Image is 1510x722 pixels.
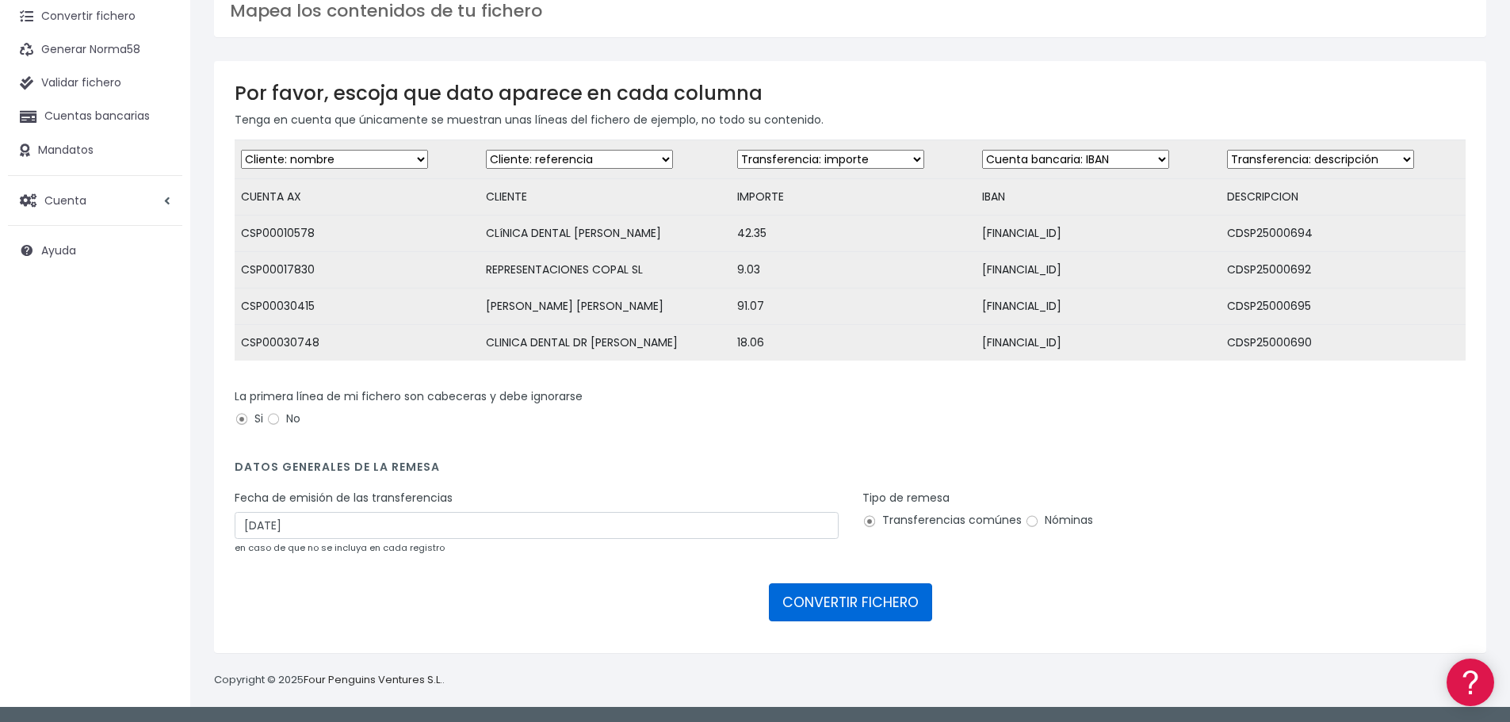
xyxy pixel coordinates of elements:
[8,33,182,67] a: Generar Norma58
[862,490,950,506] label: Tipo de remesa
[235,216,480,252] td: CSP00010578
[235,252,480,288] td: CSP00017830
[480,216,730,252] td: CLíNICA DENTAL [PERSON_NAME]
[1221,325,1466,361] td: CDSP25000690
[731,179,976,216] td: IMPORTE
[8,100,182,133] a: Cuentas bancarias
[1025,512,1093,529] label: Nóminas
[1221,252,1466,288] td: CDSP25000692
[731,288,976,325] td: 91.07
[266,411,300,427] label: No
[480,179,730,216] td: CLIENTE
[235,179,480,216] td: CUENTA AX
[235,490,453,506] label: Fecha de emisión de las transferencias
[235,388,583,405] label: La primera línea de mi fichero son cabeceras y debe ignorarse
[1221,216,1466,252] td: CDSP25000694
[235,541,445,554] small: en caso de que no se incluya en cada registro
[1221,288,1466,325] td: CDSP25000695
[44,192,86,208] span: Cuenta
[235,460,1466,482] h4: Datos generales de la remesa
[731,325,976,361] td: 18.06
[976,325,1221,361] td: [FINANCIAL_ID]
[731,216,976,252] td: 42.35
[1221,179,1466,216] td: DESCRIPCION
[214,672,445,689] p: Copyright © 2025 .
[769,583,932,621] button: CONVERTIR FICHERO
[230,1,1470,21] h3: Mapea los contenidos de tu fichero
[976,216,1221,252] td: [FINANCIAL_ID]
[480,252,730,288] td: REPRESENTACIONES COPAL SL
[731,252,976,288] td: 9.03
[8,134,182,167] a: Mandatos
[8,67,182,100] a: Validar fichero
[235,325,480,361] td: CSP00030748
[41,243,76,258] span: Ayuda
[976,179,1221,216] td: IBAN
[235,411,263,427] label: Si
[8,234,182,267] a: Ayuda
[235,82,1466,105] h3: Por favor, escoja que dato aparece en cada columna
[235,111,1466,128] p: Tenga en cuenta que únicamente se muestran unas líneas del fichero de ejemplo, no todo su contenido.
[8,184,182,217] a: Cuenta
[235,288,480,325] td: CSP00030415
[862,512,1022,529] label: Transferencias comúnes
[976,252,1221,288] td: [FINANCIAL_ID]
[480,325,730,361] td: CLINICA DENTAL DR [PERSON_NAME]
[304,672,442,687] a: Four Penguins Ventures S.L.
[976,288,1221,325] td: [FINANCIAL_ID]
[480,288,730,325] td: [PERSON_NAME] [PERSON_NAME]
